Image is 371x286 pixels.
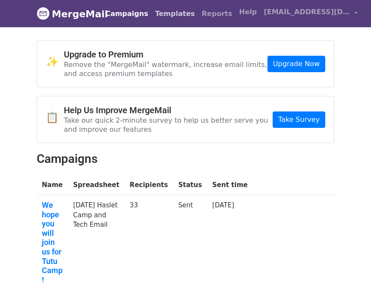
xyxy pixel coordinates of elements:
[68,175,124,195] th: Spreadsheet
[267,56,325,72] a: Upgrade Now
[37,152,334,166] h2: Campaigns
[198,5,236,22] a: Reports
[64,49,267,60] h4: Upgrade to Premium
[64,105,273,115] h4: Help Us Improve MergeMail
[125,175,173,195] th: Recipients
[212,201,234,209] a: [DATE]
[264,7,350,17] span: [EMAIL_ADDRESS][DOMAIN_NAME]
[151,5,198,22] a: Templates
[37,5,95,23] a: MergeMail
[273,111,325,128] a: Take Survey
[64,116,273,134] p: Take our quick 2-minute survey to help us better serve you and improve our features
[37,175,68,195] th: Name
[46,111,64,124] span: 📋
[173,175,207,195] th: Status
[102,5,151,22] a: Campaigns
[207,175,253,195] th: Sent time
[236,3,260,21] a: Help
[260,3,361,24] a: [EMAIL_ADDRESS][DOMAIN_NAME]
[37,7,50,20] img: MergeMail logo
[46,56,64,68] span: ✨
[42,200,63,284] a: We hope you will join us for Tutu Camp!
[64,60,267,78] p: Remove the "MergeMail" watermark, increase email limits, and access premium templates
[328,245,371,286] iframe: Chat Widget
